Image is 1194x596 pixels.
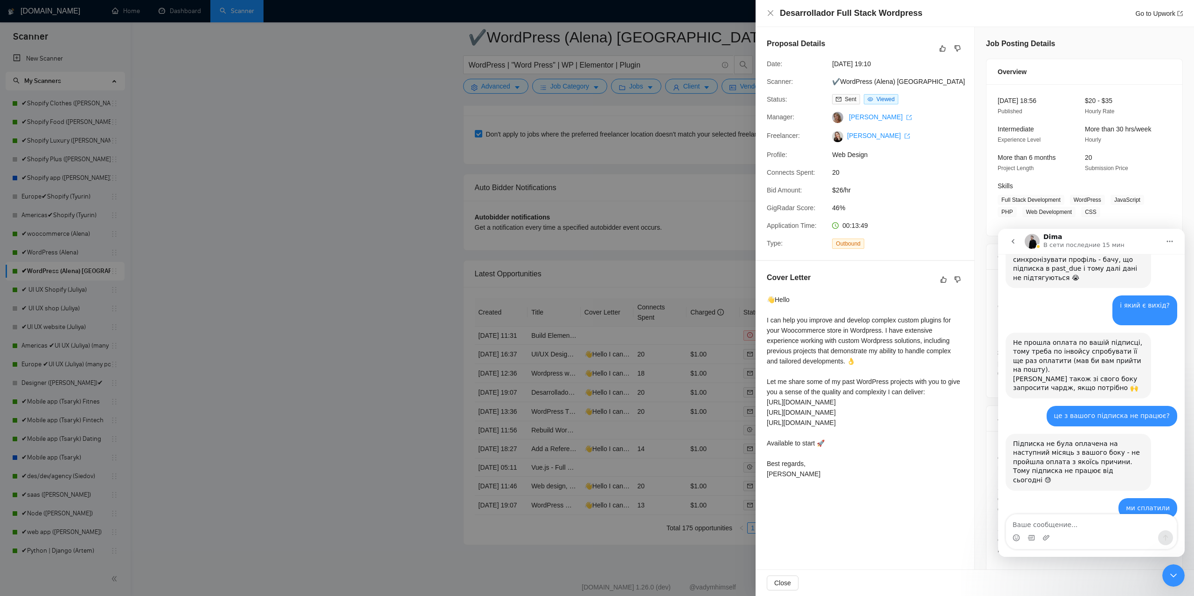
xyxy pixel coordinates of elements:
div: Job Description [998,406,1171,431]
h5: Job Posting Details [986,38,1055,49]
span: [DATE] 19:10 [832,59,972,69]
span: Type: [767,240,783,247]
span: ✔WordPress (Alena) [GEOGRAPHIC_DATA] [832,76,972,87]
span: [DATE] 18:56 [998,97,1036,104]
span: Intermediate [998,125,1034,133]
span: Manager: [767,113,794,121]
div: Client Details [998,244,1171,269]
span: mail [836,96,841,102]
a: [PERSON_NAME] export [849,113,912,121]
span: Hourly [1085,137,1101,143]
span: GigRadar Score: [767,204,815,212]
span: Skills [998,182,1013,190]
a: Go to Upworkexport [1135,10,1183,17]
span: close [767,9,774,17]
span: WordPress [1070,195,1105,205]
span: $26/hr [832,185,972,195]
span: clock-circle [832,222,839,229]
span: $20 - $35 [1085,97,1112,104]
span: More than 30 hrs/week [1085,125,1151,133]
button: like [937,43,948,54]
span: Web Development [1022,207,1076,217]
button: dislike [952,274,963,285]
span: Freelancer: [767,132,800,139]
span: Application Time: [767,222,817,229]
span: Payment Verification [998,332,1048,338]
span: Sent [845,96,856,103]
span: Profile: [767,151,787,158]
span: PHP [998,207,1017,217]
span: like [939,45,946,52]
span: 46% [832,203,972,213]
span: Published [998,108,1022,115]
span: export [904,133,910,139]
span: ✅ Verified [998,321,1029,328]
h4: Desarrollador Full Stack Wordpress [780,7,923,19]
span: Full Stack Development [998,195,1064,205]
button: like [938,274,949,285]
img: c1lA9BsF5ekLmkb4qkoMBbm_RNtTuon5aV-MajedG1uHbc9xb_758DYF03Xihb5AW5 [832,131,843,142]
span: $0.00/hr avg hourly rate paid [998,349,1067,367]
span: Scanner: [767,78,793,85]
span: CSS [1081,207,1100,217]
span: Bid Amount: [767,186,802,194]
button: Close [767,575,798,590]
span: Experience Level [998,137,1041,143]
span: JavaScript [1111,195,1144,205]
span: export [1177,11,1183,16]
h5: Proposal Details [767,38,825,49]
span: More than 6 months [998,154,1056,161]
span: Date: [767,60,782,68]
span: like [940,276,947,283]
span: Project Length [998,165,1034,171]
span: export [906,115,912,120]
iframe: To enrich screen reader interactions, please activate Accessibility in Grammarly extension settings [998,229,1185,557]
span: Overview [998,67,1027,77]
h5: Cover Letter [767,272,811,283]
span: Viewed [876,96,895,103]
button: dislike [952,43,963,54]
span: 20 [1085,154,1092,161]
span: Canillo 06:05 PM [998,303,1040,310]
span: 20 [832,167,972,178]
span: dislike [954,45,961,52]
a: [PERSON_NAME] export [847,132,910,139]
span: 0 Hours [998,370,1017,377]
span: Web Design [832,150,972,160]
iframe: Intercom live chat [1162,564,1185,587]
span: dislike [954,276,961,283]
span: eye [868,96,873,102]
span: Status: [767,96,787,103]
span: Outbound [832,239,864,249]
span: 00:13:49 [842,222,868,229]
button: Close [767,9,774,17]
span: Hourly Rate [1085,108,1114,115]
span: Submission Price [1085,165,1128,171]
span: Close [774,578,791,588]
